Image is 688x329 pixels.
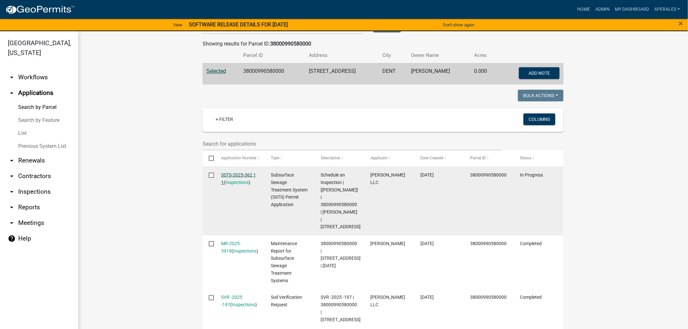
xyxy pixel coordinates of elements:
[239,48,305,63] th: Parcel ID
[652,3,683,16] a: aperales
[321,241,361,268] span: 38000990580000 | 31843 BRIGHTWOOD SHORE DR | 05/21/2025
[221,294,259,309] div: ( )
[414,151,464,166] datatable-header-cell: Date Created
[593,3,612,16] a: Admin
[321,156,341,160] span: Description
[371,156,388,160] span: Applicant
[8,204,16,211] i: arrow_drop_down
[203,40,563,48] div: Showing results for Parcel ID:
[519,67,560,79] button: Add Note
[210,113,238,125] a: + Filter
[321,172,361,229] span: Schedule an Inspection | [Alexis Newark] | 38000990580000 | BRIAN M PETSCHL | 31843 BRIGHTWOOD SH...
[203,151,215,166] datatable-header-cell: Select
[321,295,361,322] span: SVR -2025 -197 | 38000990580000 | 31843 BRIGHTWOOD SHORE DR
[8,73,16,81] i: arrow_drop_down
[514,151,563,166] datatable-header-cell: Status
[215,151,265,166] datatable-header-cell: Application Number
[8,157,16,164] i: arrow_drop_down
[8,235,16,243] i: help
[612,3,652,16] a: My Dashboard
[8,219,16,227] i: arrow_drop_down
[271,172,308,207] span: Subsurface Sewage Treatment System (SSTS) Permit Application
[171,20,185,30] a: View
[189,21,288,28] strong: SOFTWARE RELEASE DETAILS FOR [DATE]
[271,156,280,160] span: Type
[420,172,434,178] span: 08/29/2025
[441,20,477,30] button: Don't show again
[407,63,470,85] td: [PERSON_NAME]
[470,156,486,160] span: Parcel ID
[528,70,550,75] span: Add Note
[420,295,434,300] span: 07/10/2025
[518,90,563,101] button: Bulk Actions
[575,3,593,16] a: Home
[523,113,555,125] button: Columns
[232,302,256,307] a: Inspections
[221,171,259,186] div: ( )
[239,63,305,85] td: 38000990580000
[679,20,683,27] button: Close
[364,151,414,166] datatable-header-cell: Applicant
[8,89,16,97] i: arrow_drop_up
[315,151,364,166] datatable-header-cell: Description
[520,241,542,246] span: Completed
[271,295,302,307] span: Soil Verification Request
[221,156,257,160] span: Application Number
[520,156,531,160] span: Status
[470,48,498,63] th: Acres
[221,172,256,185] a: SSTS-2025-362 1 1
[420,241,434,246] span: 08/16/2025
[407,48,470,63] th: Owner Name
[371,295,405,307] span: Roisum LLC
[520,295,542,300] span: Completed
[679,19,683,28] span: ×
[371,172,405,185] span: Roisum LLC
[520,172,543,178] span: In Progress
[206,68,226,74] a: Selected
[379,63,407,85] td: DENT
[270,41,311,47] strong: 38000990580000
[470,295,507,300] span: 38000990580000
[379,48,407,63] th: City
[221,295,243,307] a: SVR -2025 -197
[8,188,16,196] i: arrow_drop_down
[265,151,314,166] datatable-header-cell: Type
[470,63,498,85] td: 0.000
[371,241,405,246] span: Laremie J Barry
[233,248,257,254] a: Inspections
[203,137,502,151] input: Search for applications
[8,172,16,180] i: arrow_drop_down
[221,241,241,254] a: MR-2025-3919
[470,172,507,178] span: 38000990580000
[305,48,378,63] th: Address
[271,241,298,283] span: Maintenance Report for Subsurface Sewage Treatment Systems
[470,241,507,246] span: 38000990580000
[221,240,259,255] div: ( )
[226,180,249,185] a: Inspections
[420,156,443,160] span: Date Created
[305,63,378,85] td: [STREET_ADDRESS]
[464,151,514,166] datatable-header-cell: Parcel ID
